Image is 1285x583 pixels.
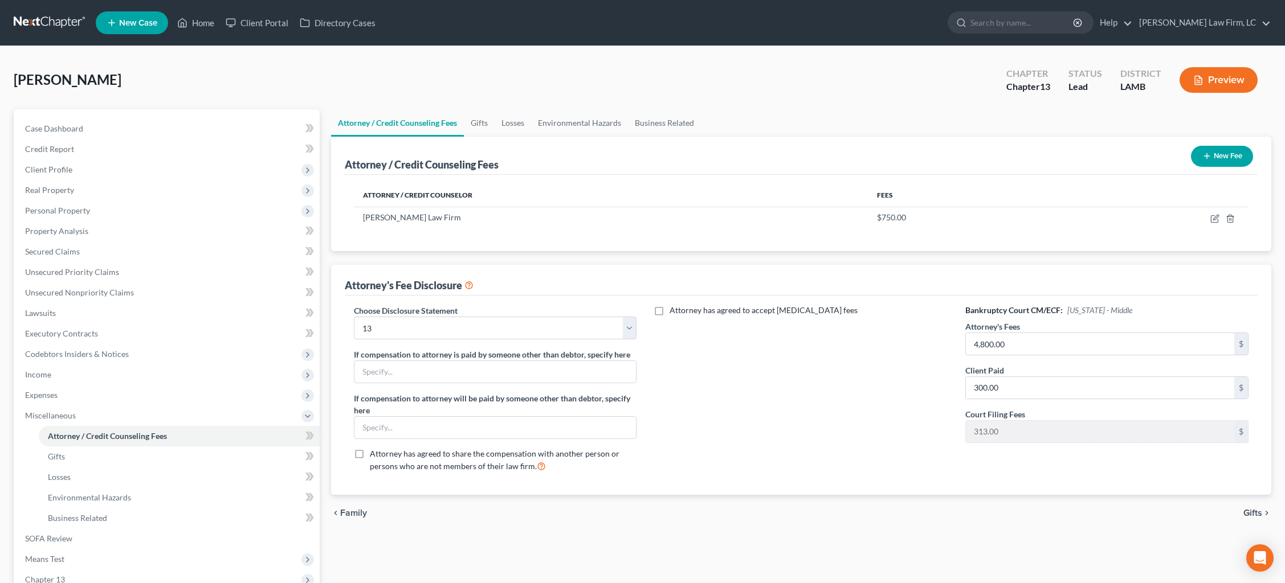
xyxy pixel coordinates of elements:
input: Specify... [354,417,637,438]
span: Credit Report [25,144,74,154]
a: Lawsuits [16,303,320,323]
a: Environmental Hazards [39,487,320,508]
span: [PERSON_NAME] [14,71,121,88]
input: 0.00 [966,421,1234,442]
input: Specify... [354,361,637,383]
a: Losses [39,467,320,487]
span: Expenses [25,390,58,400]
div: LAMB [1120,80,1161,93]
span: Unsecured Priority Claims [25,267,119,277]
span: Miscellaneous [25,410,76,420]
input: 0.00 [966,333,1234,355]
a: Property Analysis [16,221,320,241]
label: Client Paid [965,364,1004,376]
div: $ [1234,333,1248,355]
span: Codebtors Insiders & Notices [25,349,129,359]
label: If compensation to attorney is paid by someone other than debtor, specify here [354,348,630,360]
span: Case Dashboard [25,124,83,133]
span: Environmental Hazards [48,492,131,502]
button: New Fee [1191,146,1253,167]
a: Client Portal [220,13,294,33]
span: Attorney / Credit Counselor [363,191,472,199]
a: Unsecured Nonpriority Claims [16,282,320,303]
div: $ [1234,421,1248,442]
span: Attorney / Credit Counseling Fees [48,431,167,441]
a: Credit Report [16,139,320,159]
span: Fees [877,191,893,199]
span: Family [340,508,367,518]
a: Environmental Hazards [531,109,628,137]
a: Directory Cases [294,13,381,33]
span: Client Profile [25,165,72,174]
span: $750.00 [877,212,906,222]
span: Secured Claims [25,247,80,256]
div: Chapter [1006,80,1050,93]
a: Help [1094,13,1132,33]
a: Gifts [464,109,495,137]
a: [PERSON_NAME] Law Firm, LC [1133,13,1271,33]
span: 13 [1040,81,1050,92]
span: [US_STATE] - Middle [1067,305,1132,315]
span: Unsecured Nonpriority Claims [25,288,134,297]
span: Gifts [1243,508,1262,518]
a: Attorney / Credit Counseling Fees [331,109,464,137]
span: New Case [119,19,157,27]
span: Means Test [25,554,64,564]
button: chevron_left Family [331,508,367,518]
span: Property Analysis [25,226,88,236]
label: Court Filing Fees [965,408,1025,420]
span: Executory Contracts [25,329,98,338]
input: 0.00 [966,377,1234,399]
span: SOFA Review [25,533,72,543]
span: [PERSON_NAME] Law Firm [363,212,461,222]
div: Lead [1068,80,1102,93]
a: Losses [495,109,531,137]
a: Unsecured Priority Claims [16,262,320,282]
a: Business Related [628,109,701,137]
a: Secured Claims [16,241,320,262]
span: Business Related [48,513,107,523]
span: Personal Property [25,206,90,215]
span: Real Property [25,185,74,195]
div: $ [1234,377,1248,399]
label: Choose Disclosure Statement [354,305,458,317]
span: Gifts [48,451,65,461]
a: Case Dashboard [16,118,320,139]
a: SOFA Review [16,528,320,549]
div: Attorney / Credit Counseling Fees [345,158,499,171]
a: Gifts [39,446,320,467]
label: Attorney's Fees [965,321,1020,332]
h6: Bankruptcy Court CM/ECF: [965,305,1249,316]
div: Attorney's Fee Disclosure [345,278,474,292]
div: Open Intercom Messenger [1246,544,1274,572]
button: Preview [1180,67,1258,93]
span: Income [25,369,51,379]
span: Lawsuits [25,308,56,318]
div: District [1120,67,1161,80]
input: Search by name... [970,12,1075,33]
label: If compensation to attorney will be paid by someone other than debtor, specify here [354,392,637,416]
i: chevron_left [331,508,340,518]
a: Executory Contracts [16,323,320,344]
span: Attorney has agreed to accept [MEDICAL_DATA] fees [670,305,858,315]
span: Losses [48,472,71,482]
span: Attorney has agreed to share the compensation with another person or persons who are not members ... [370,449,619,471]
button: Gifts chevron_right [1243,508,1271,518]
div: Chapter [1006,67,1050,80]
a: Business Related [39,508,320,528]
i: chevron_right [1262,508,1271,518]
a: Attorney / Credit Counseling Fees [39,426,320,446]
a: Home [172,13,220,33]
div: Status [1068,67,1102,80]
